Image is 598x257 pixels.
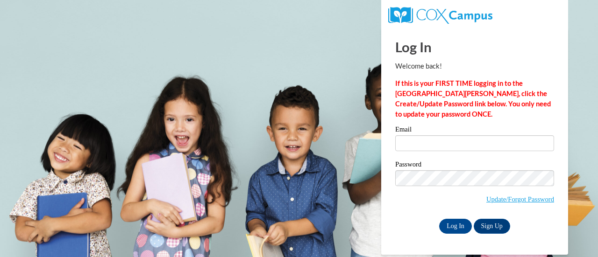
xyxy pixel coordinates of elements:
a: Update/Forgot Password [486,195,554,203]
label: Password [395,161,554,170]
label: Email [395,126,554,135]
a: Sign Up [474,219,510,234]
img: COX Campus [388,7,492,24]
input: Log In [439,219,472,234]
p: Welcome back! [395,61,554,71]
strong: If this is your FIRST TIME logging in to the [GEOGRAPHIC_DATA][PERSON_NAME], click the Create/Upd... [395,79,551,118]
a: COX Campus [388,11,492,19]
h1: Log In [395,37,554,56]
